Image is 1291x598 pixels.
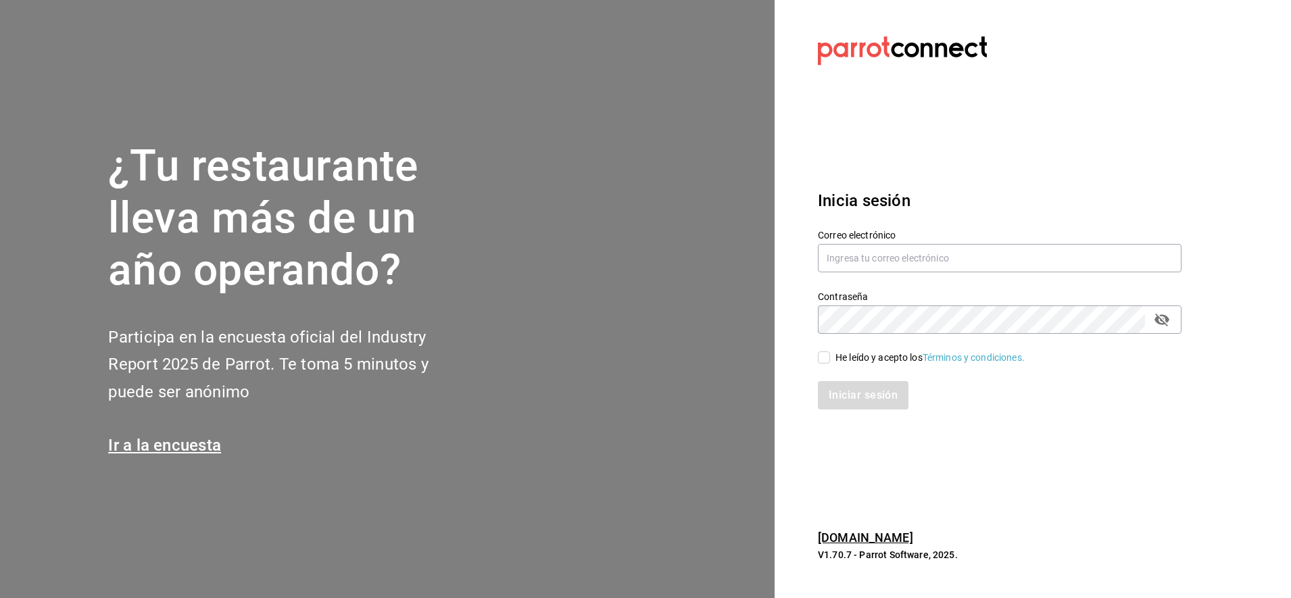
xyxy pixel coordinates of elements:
[818,189,1182,213] h3: Inicia sesión
[818,292,1182,301] label: Contraseña
[835,351,1025,365] div: He leído y acepto los
[108,141,473,296] h1: ¿Tu restaurante lleva más de un año operando?
[1150,308,1173,331] button: passwordField
[108,436,221,455] a: Ir a la encuesta
[818,244,1182,272] input: Ingresa tu correo electrónico
[818,548,1182,562] p: V1.70.7 - Parrot Software, 2025.
[818,530,913,545] a: [DOMAIN_NAME]
[923,352,1025,363] a: Términos y condiciones.
[818,230,1182,240] label: Correo electrónico
[108,324,473,406] h2: Participa en la encuesta oficial del Industry Report 2025 de Parrot. Te toma 5 minutos y puede se...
